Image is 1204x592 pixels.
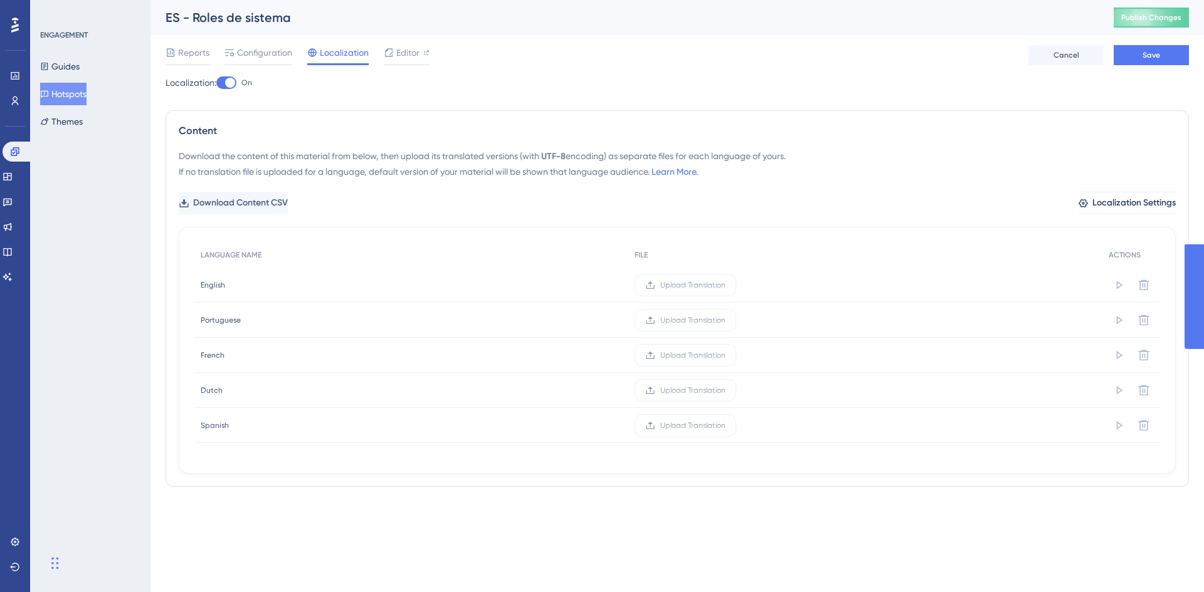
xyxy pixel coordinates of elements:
span: Configuration [237,45,292,60]
button: Localization Settings [1078,192,1176,214]
div: Arrastrar [51,544,59,582]
div: ENGAGEMENT [40,30,88,40]
div: Content [179,123,1176,138]
span: Localization Settings [1092,195,1176,210]
span: Cancel [1053,50,1079,60]
div: Download the content of this material from below, then upload its translated versions (with encod... [179,148,1176,179]
span: English [201,280,225,290]
button: Publish Changes [1114,8,1189,28]
span: Dutch [201,385,223,395]
div: Localization: [166,75,1189,90]
span: Upload Translation [660,350,726,360]
button: Guides [40,55,80,78]
a: Learn More. [652,167,698,177]
span: Download Content CSV [193,195,288,210]
span: ACTIONS [1109,250,1141,260]
span: Spanish [201,420,229,430]
button: Themes [40,110,83,133]
span: Upload Translation [660,315,726,325]
span: UTF-8 [541,151,566,162]
span: LANGUAGE NAME [201,250,261,260]
span: Portuguese [201,315,241,325]
span: Editor [396,45,420,60]
button: Save [1114,45,1189,65]
span: Reports [178,45,209,60]
button: Hotspots [40,83,87,105]
span: Localization [320,45,369,60]
span: FILE [635,250,648,260]
span: Upload Translation [660,420,726,430]
span: French [201,350,224,360]
button: Download Content CSV [179,192,288,214]
span: Upload Translation [660,385,726,395]
span: Publish Changes [1121,13,1181,23]
span: Upload Translation [660,280,726,290]
span: On [241,78,252,88]
iframe: UserGuiding AI Assistant Launcher [1151,543,1189,580]
div: ES - Roles de sistema [166,9,1082,26]
span: Save [1143,50,1160,60]
button: Cancel [1028,45,1104,65]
